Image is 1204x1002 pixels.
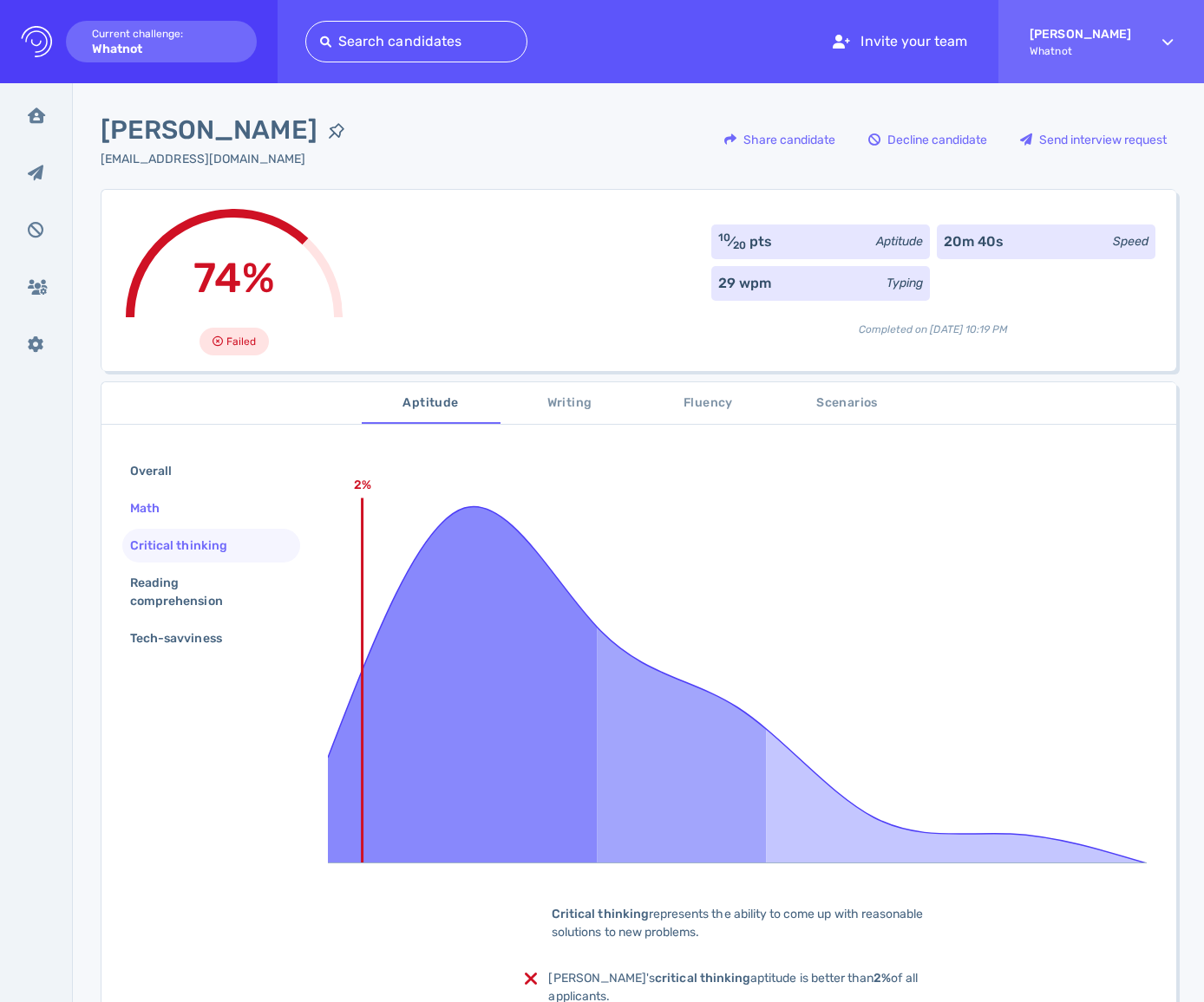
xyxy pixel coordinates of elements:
[354,478,371,492] text: 2%
[552,907,649,921] b: Critical thinking
[1113,232,1148,250] div: Speed
[101,111,317,150] span: [PERSON_NAME]
[718,273,771,294] div: 29 wpm
[127,626,243,651] div: Tech-savviness
[372,393,490,414] span: Aptitude
[860,120,996,159] div: Decline candidate
[193,253,274,303] span: 74%
[650,393,768,414] span: Fluency
[511,393,629,414] span: Writing
[876,232,923,250] div: Aptitude
[711,308,1155,337] div: Completed on [DATE] 10:19 PM
[101,150,356,168] div: Click to copy the email address
[127,570,282,614] div: Reading comprehension
[859,119,997,160] button: Decline candidate
[127,459,193,484] div: Overall
[733,239,746,251] sub: 20
[1011,120,1175,159] div: Send interview request
[127,496,180,521] div: Math
[788,393,906,414] span: Scenarios
[887,274,923,292] div: Typing
[226,331,256,352] span: Failed
[1011,119,1176,160] button: Send interview request
[127,533,248,558] div: Critical thinking
[1030,27,1131,42] strong: [PERSON_NAME]
[716,120,844,159] div: Share candidate
[718,231,773,252] div: ⁄ pts
[525,905,959,941] div: represents the ability to come up with reasonable solutions to new problems.
[944,231,1004,252] div: 20m 40s
[874,971,891,986] b: 2%
[715,119,845,160] button: Share candidate
[718,231,730,244] sup: 10
[1030,45,1131,57] span: Whatnot
[655,971,750,986] b: critical thinking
